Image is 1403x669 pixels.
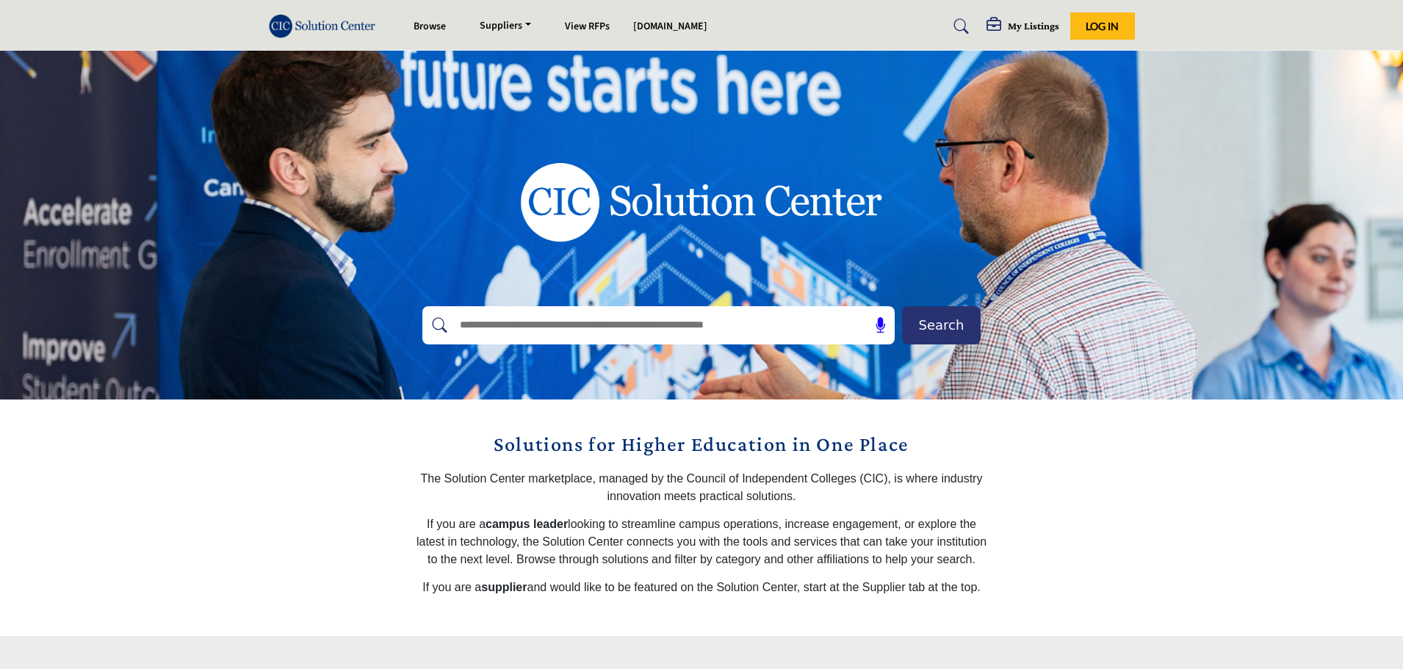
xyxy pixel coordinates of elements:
[469,16,541,37] a: Suppliers
[414,19,446,34] a: Browse
[1070,12,1135,40] button: Log In
[987,18,1059,35] div: My Listings
[565,19,610,34] a: View RFPs
[1086,20,1119,32] span: Log In
[486,518,568,530] strong: campus leader
[481,581,527,593] strong: supplier
[269,14,383,38] img: Site Logo
[416,518,987,565] span: If you are a looking to streamline campus operations, increase engagement, or explore the latest ...
[422,581,981,593] span: If you are a and would like to be featured on the Solution Center, start at the Supplier tab at t...
[470,106,933,297] img: image
[421,472,983,502] span: The Solution Center marketplace, managed by the Council of Independent Colleges (CIC), is where i...
[919,315,964,335] span: Search
[1008,19,1059,32] h5: My Listings
[939,15,978,38] a: Search
[416,429,988,460] h2: Solutions for Higher Education in One Place
[633,19,707,34] a: [DOMAIN_NAME]
[902,306,981,344] button: Search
